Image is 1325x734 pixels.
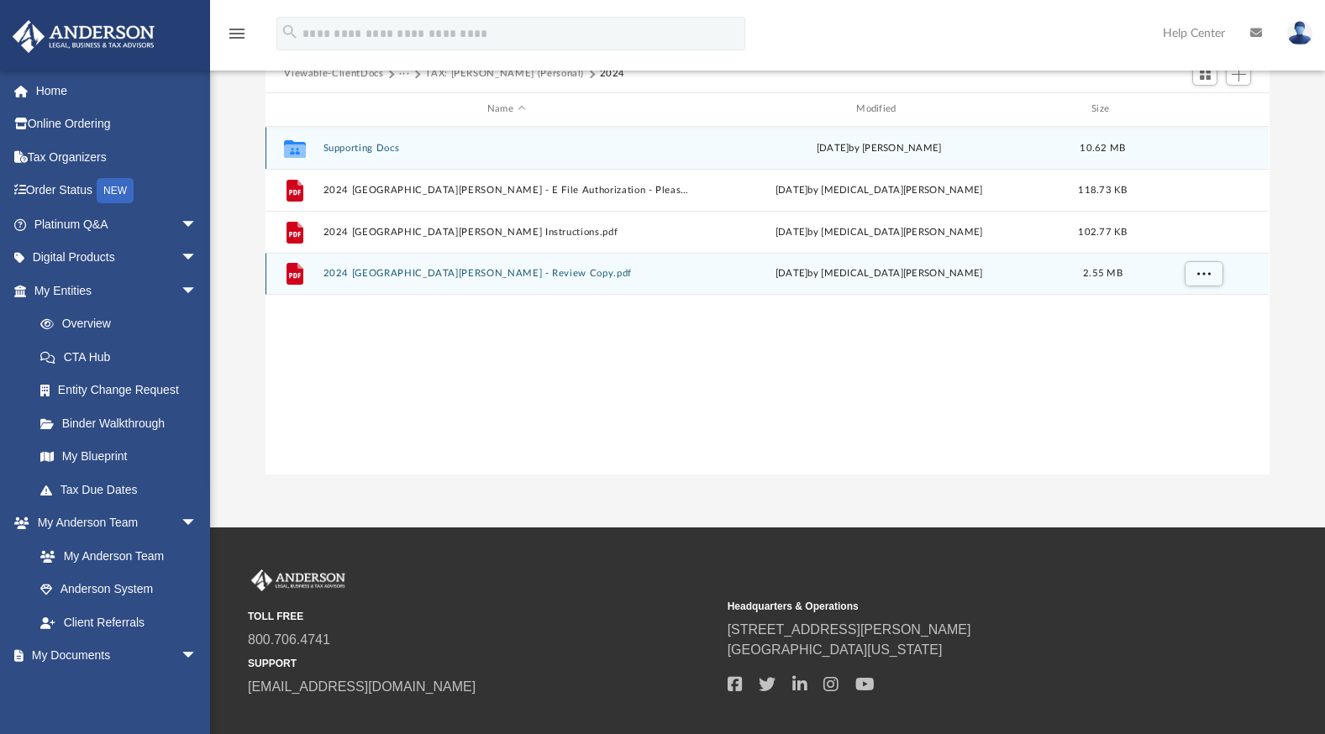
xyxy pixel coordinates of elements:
a: Overview [24,307,223,341]
a: Box [24,672,206,705]
a: CTA Hub [24,340,223,374]
a: Tax Organizers [12,140,223,174]
a: [GEOGRAPHIC_DATA][US_STATE] [728,642,943,657]
button: Viewable-ClientDocs [284,66,383,81]
img: User Pic [1287,21,1312,45]
button: More options [1185,261,1223,286]
button: 2024 [GEOGRAPHIC_DATA][PERSON_NAME] - Review Copy.pdf [323,268,689,279]
a: Home [12,74,223,107]
span: arrow_drop_down [181,241,214,275]
small: SUPPORT [248,656,716,671]
span: arrow_drop_down [181,639,214,674]
button: ··· [399,66,410,81]
a: Client Referrals [24,606,214,639]
div: Name [323,102,689,117]
div: grid [266,127,1269,475]
a: Anderson System [24,573,214,606]
span: 102.77 KB [1079,227,1128,236]
a: menu [227,32,247,44]
a: My Anderson Team [24,539,206,573]
a: My Anderson Teamarrow_drop_down [12,506,214,540]
a: Entity Change Request [24,374,223,407]
img: Anderson Advisors Platinum Portal [8,20,160,53]
div: Modified [696,102,1062,117]
a: My Documentsarrow_drop_down [12,639,214,673]
span: 10.62 MB [1081,143,1126,152]
a: My Blueprint [24,440,214,474]
div: NEW [97,178,134,203]
div: [DATE] by [MEDICAL_DATA][PERSON_NAME] [697,266,1062,281]
a: My Entitiesarrow_drop_down [12,274,223,307]
div: [DATE] by [MEDICAL_DATA][PERSON_NAME] [697,182,1062,197]
span: 2.55 MB [1083,269,1123,278]
button: Supporting Docs [323,143,689,154]
i: search [281,23,299,41]
a: 800.706.4741 [248,632,330,647]
a: [EMAIL_ADDRESS][DOMAIN_NAME] [248,679,476,694]
div: id [273,102,315,117]
button: 2024 [GEOGRAPHIC_DATA][PERSON_NAME] - E File Authorization - Please Sign.pdf [323,185,689,196]
a: Digital Productsarrow_drop_down [12,241,223,275]
div: [DATE] by [MEDICAL_DATA][PERSON_NAME] [697,224,1062,239]
span: arrow_drop_down [181,274,214,308]
div: Size [1070,102,1137,117]
div: id [1144,102,1262,117]
button: Add [1226,62,1251,86]
img: Anderson Advisors Platinum Portal [248,569,349,591]
button: TAX: [PERSON_NAME] (Personal) [425,66,584,81]
small: Headquarters & Operations [728,599,1196,614]
a: [STREET_ADDRESS][PERSON_NAME] [728,622,971,637]
button: 2024 [600,66,626,81]
a: Binder Walkthrough [24,406,223,440]
span: arrow_drop_down [181,506,214,541]
div: [DATE] by [PERSON_NAME] [697,140,1062,155]
a: Online Ordering [12,107,223,141]
span: arrow_drop_down [181,207,214,242]
button: 2024 [GEOGRAPHIC_DATA][PERSON_NAME] Instructions.pdf [323,227,689,238]
small: TOLL FREE [248,609,716,624]
a: Order StatusNEW [12,174,223,208]
a: Tax Due Dates [24,473,223,506]
a: Platinum Q&Aarrow_drop_down [12,207,223,241]
i: menu [227,24,247,44]
span: 118.73 KB [1079,185,1128,194]
button: Switch to Grid View [1192,62,1217,86]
